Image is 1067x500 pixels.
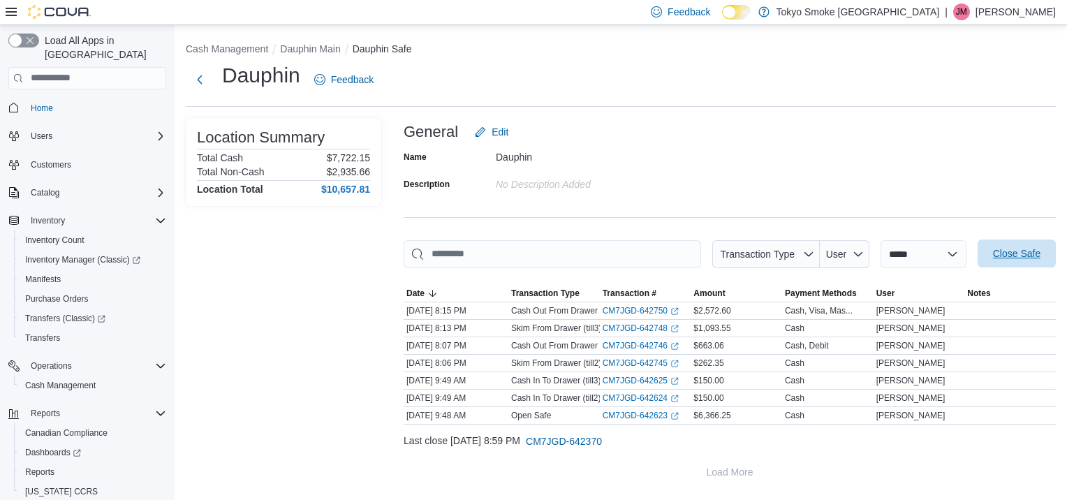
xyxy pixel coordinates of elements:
[20,483,103,500] a: [US_STATE] CCRS
[670,342,679,351] svg: External link
[785,392,804,404] div: Cash
[876,323,945,334] span: [PERSON_NAME]
[309,66,379,94] a: Feedback
[20,425,113,441] a: Canadian Compliance
[511,358,601,369] p: Skim From Drawer (till2)
[668,5,710,19] span: Feedback
[511,288,580,299] span: Transaction Type
[526,434,602,448] span: CM7JGD-642370
[404,179,450,190] label: Description
[14,270,172,289] button: Manifests
[186,43,268,54] button: Cash Management
[25,184,65,201] button: Catalog
[404,320,508,337] div: [DATE] 8:13 PM
[976,3,1056,20] p: [PERSON_NAME]
[511,410,551,421] p: Open Safe
[876,375,945,386] span: [PERSON_NAME]
[777,3,940,20] p: Tokyo Smoke [GEOGRAPHIC_DATA]
[603,410,679,421] a: CM7JGD-642623External link
[956,3,967,20] span: JM
[31,187,59,198] span: Catalog
[782,285,874,302] button: Payment Methods
[603,305,679,316] a: CM7JGD-642750External link
[3,183,172,203] button: Catalog
[197,184,263,195] h4: Location Total
[25,380,96,391] span: Cash Management
[404,427,1056,455] div: Last close [DATE] 8:59 PM
[693,340,723,351] span: $663.06
[670,360,679,368] svg: External link
[404,407,508,424] div: [DATE] 9:48 AM
[14,250,172,270] a: Inventory Manager (Classic)
[20,330,66,346] a: Transfers
[404,372,508,389] div: [DATE] 9:49 AM
[693,288,725,299] span: Amount
[404,124,458,140] h3: General
[197,166,265,177] h6: Total Non-Cash
[20,330,166,346] span: Transfers
[25,358,78,374] button: Operations
[25,405,66,422] button: Reports
[3,356,172,376] button: Operations
[20,464,166,480] span: Reports
[31,159,71,170] span: Customers
[3,404,172,423] button: Reports
[331,73,374,87] span: Feedback
[25,447,81,458] span: Dashboards
[404,390,508,406] div: [DATE] 9:49 AM
[406,288,425,299] span: Date
[785,358,804,369] div: Cash
[25,156,166,173] span: Customers
[693,358,723,369] span: $262.35
[404,285,508,302] button: Date
[25,274,61,285] span: Manifests
[693,305,730,316] span: $2,572.60
[3,154,172,175] button: Customers
[3,126,172,146] button: Users
[469,118,514,146] button: Edit
[20,464,60,480] a: Reports
[222,61,300,89] h1: Dauphin
[722,5,751,20] input: Dark Mode
[3,98,172,118] button: Home
[25,313,105,324] span: Transfers (Classic)
[603,375,679,386] a: CM7JGD-642625External link
[31,131,52,142] span: Users
[404,302,508,319] div: [DATE] 8:15 PM
[693,392,723,404] span: $150.00
[353,43,412,54] button: Dauphin Safe
[785,340,829,351] div: Cash, Debit
[197,129,325,146] h3: Location Summary
[511,323,601,334] p: Skim From Drawer (till3)
[511,392,601,404] p: Cash In To Drawer (till2)
[327,152,370,163] p: $7,722.15
[14,443,172,462] a: Dashboards
[20,377,101,394] a: Cash Management
[20,251,166,268] span: Inventory Manager (Classic)
[670,307,679,316] svg: External link
[14,423,172,443] button: Canadian Compliance
[993,247,1040,260] span: Close Safe
[25,332,60,344] span: Transfers
[20,444,87,461] a: Dashboards
[327,166,370,177] p: $2,935.66
[20,291,166,307] span: Purchase Orders
[31,360,72,372] span: Operations
[693,375,723,386] span: $150.00
[945,3,948,20] p: |
[785,375,804,386] div: Cash
[20,232,166,249] span: Inventory Count
[404,240,701,268] input: This is a search bar. As you type, the results lower in the page will automatically filter.
[603,288,656,299] span: Transaction #
[14,230,172,250] button: Inventory Count
[404,355,508,372] div: [DATE] 8:06 PM
[20,232,90,249] a: Inventory Count
[511,340,618,351] p: Cash Out From Drawer (till2)
[14,309,172,328] a: Transfers (Classic)
[876,410,945,421] span: [PERSON_NAME]
[25,184,166,201] span: Catalog
[197,152,243,163] h6: Total Cash
[25,212,166,229] span: Inventory
[20,425,166,441] span: Canadian Compliance
[603,392,679,404] a: CM7JGD-642624External link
